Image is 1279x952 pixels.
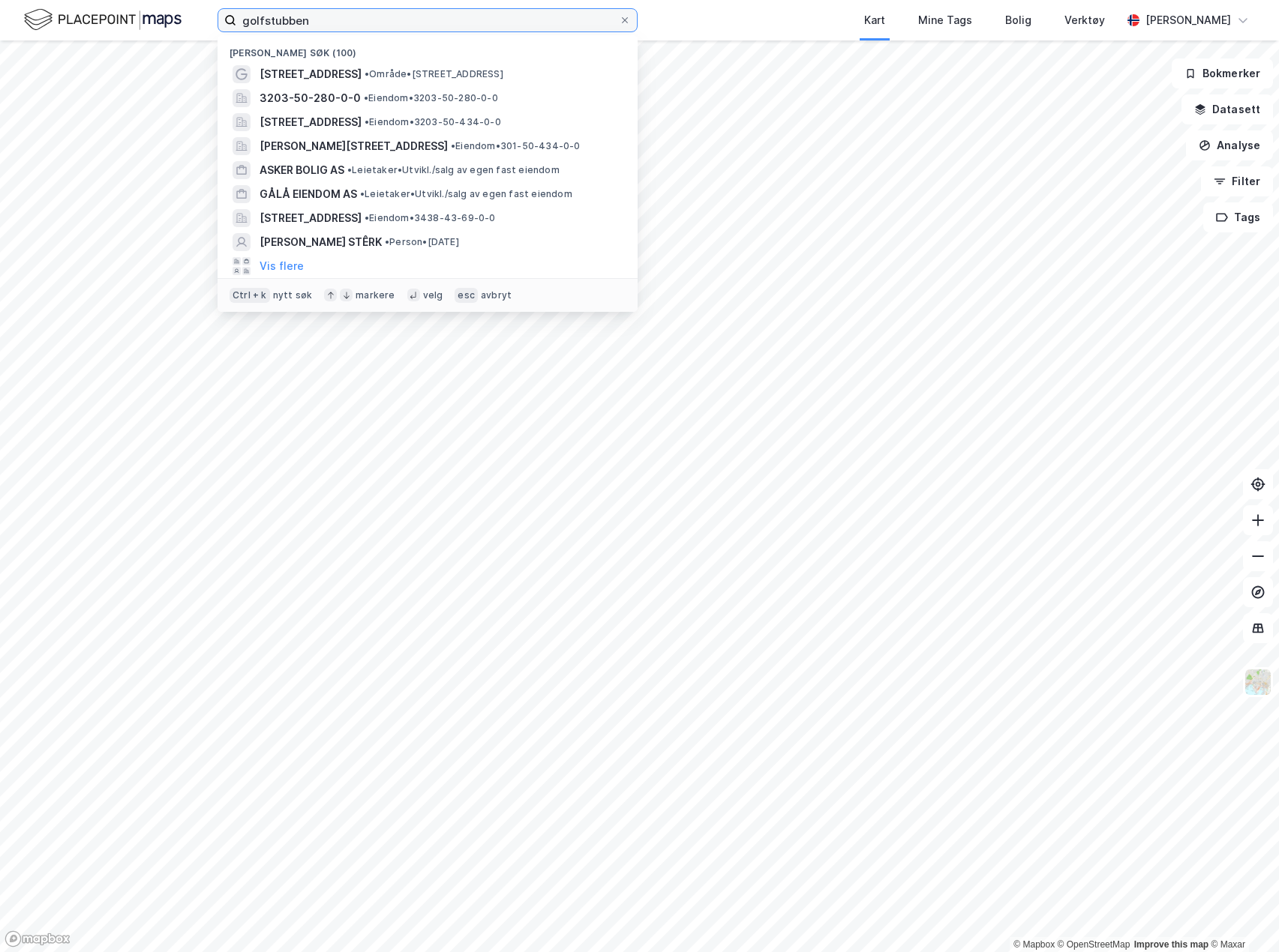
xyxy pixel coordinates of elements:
input: Søk på adresse, matrikkel, gårdeiere, leietakere eller personer [236,9,619,31]
a: Mapbox [1013,939,1055,950]
div: [PERSON_NAME] søk (100) [218,35,638,62]
span: [STREET_ADDRESS] [260,113,362,131]
button: Filter [1201,166,1273,196]
div: Ctrl + k [230,288,270,303]
a: Improve this map [1134,939,1208,950]
span: [STREET_ADDRESS] [260,209,362,227]
span: • [365,68,369,79]
a: OpenStreetMap [1058,939,1130,950]
span: Leietaker • Utvikl./salg av egen fast eiendom [360,188,572,200]
div: Kontrollprogram for chat [1204,880,1279,952]
span: Eiendom • 3438-43-69-0-0 [365,212,496,224]
iframe: Chat Widget [1204,880,1279,952]
span: • [451,140,455,151]
span: Person • [DATE] [385,236,459,248]
div: markere [356,289,395,301]
button: Analyse [1186,130,1273,160]
span: • [365,116,369,127]
div: avbryt [481,289,512,301]
span: [PERSON_NAME][STREET_ADDRESS] [260,137,448,155]
span: [PERSON_NAME] STÊRK [260,233,382,251]
span: ASKER BOLIG AS [260,161,344,179]
span: • [365,212,369,223]
div: [PERSON_NAME] [1145,11,1231,29]
span: Område • [STREET_ADDRESS] [365,68,503,80]
button: Vis flere [260,257,304,275]
a: Mapbox homepage [5,930,71,948]
span: Eiendom • 301-50-434-0-0 [451,140,581,152]
span: Leietaker • Utvikl./salg av egen fast eiendom [347,164,560,176]
div: Bolig [1005,11,1031,29]
span: • [385,236,389,247]
div: nytt søk [273,289,313,301]
img: Z [1244,668,1272,696]
img: logo.f888ab2527a4732fd821a326f86c7f29.svg [24,7,182,33]
button: Tags [1203,202,1273,232]
button: Datasett [1181,94,1273,124]
span: • [364,92,368,103]
span: Eiendom • 3203-50-280-0-0 [364,92,498,104]
div: velg [423,289,443,301]
span: 3203-50-280-0-0 [260,89,361,107]
div: Kart [864,11,885,29]
div: Mine Tags [918,11,972,29]
span: Eiendom • 3203-50-434-0-0 [365,116,501,128]
span: [STREET_ADDRESS] [260,65,362,83]
div: Verktøy [1064,11,1105,29]
span: • [360,188,365,199]
div: esc [455,288,478,303]
span: GÅLÅ EIENDOM AS [260,185,357,203]
span: • [347,164,352,175]
button: Bokmerker [1172,58,1273,88]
